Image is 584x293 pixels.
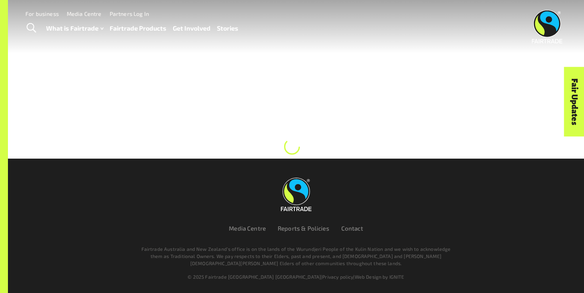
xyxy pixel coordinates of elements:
a: Media Centre [67,10,102,17]
a: Web Design by IGNITE [355,274,404,279]
a: Reports & Policies [278,225,329,232]
a: Media Centre [229,225,266,232]
a: What is Fairtrade [46,23,103,34]
a: Stories [217,23,238,34]
a: Fairtrade Products [110,23,166,34]
img: Fairtrade Australia New Zealand logo [281,178,311,211]
span: © 2025 Fairtrade [GEOGRAPHIC_DATA] [GEOGRAPHIC_DATA] [188,274,321,279]
div: | | [57,273,535,280]
p: Fairtrade Australia and New Zealand’s office is on the lands of the Wurundjeri People of the Kuli... [138,245,454,267]
a: Privacy policy [322,274,353,279]
a: For business [25,10,59,17]
a: Toggle Search [21,18,41,38]
a: Partners Log In [110,10,149,17]
img: Fairtrade Australia New Zealand logo [532,10,563,43]
a: Contact [341,225,363,232]
a: Get Involved [173,23,211,34]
